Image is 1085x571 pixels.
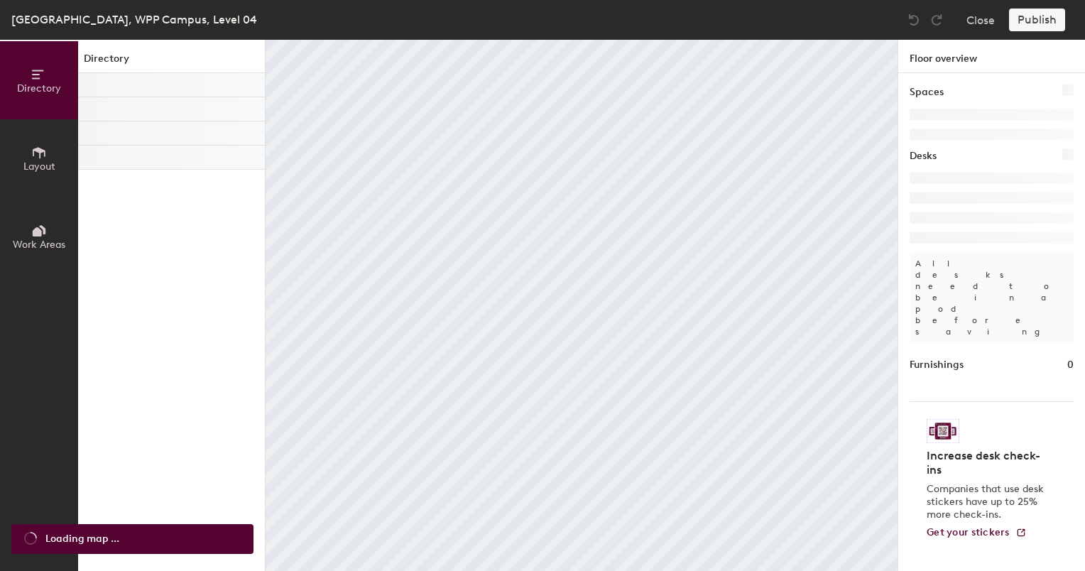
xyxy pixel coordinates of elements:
h1: Furnishings [910,357,964,373]
div: [GEOGRAPHIC_DATA], WPP Campus, Level 04 [11,11,257,28]
h4: Increase desk check-ins [927,449,1048,477]
img: Undo [907,13,921,27]
span: Work Areas [13,239,65,251]
a: Get your stickers [927,527,1027,539]
h1: Desks [910,148,937,164]
h1: 0 [1067,357,1074,373]
h1: Floor overview [898,40,1085,73]
span: Directory [17,82,61,94]
canvas: Map [266,40,898,571]
p: All desks need to be in a pod before saving [910,252,1074,343]
span: Loading map ... [45,531,119,547]
button: Close [966,9,995,31]
img: Sticker logo [927,419,959,443]
p: Companies that use desk stickers have up to 25% more check-ins. [927,483,1048,521]
img: Redo [929,13,944,27]
span: Layout [23,161,55,173]
h1: Spaces [910,85,944,100]
span: Get your stickers [927,526,1010,538]
h1: Directory [78,51,265,73]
